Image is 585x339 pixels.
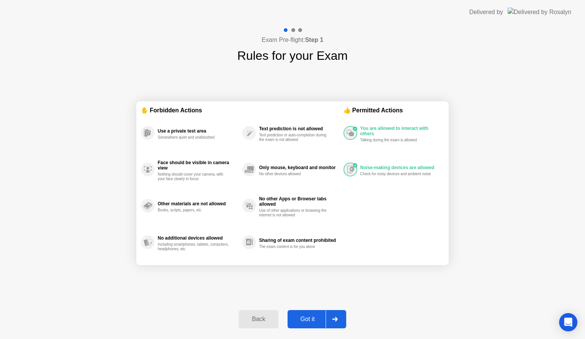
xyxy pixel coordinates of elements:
div: Got it [290,316,326,323]
button: Got it [288,310,346,328]
div: No other devices allowed [259,172,331,176]
div: Check for noisy devices and ambient noise [360,172,432,176]
div: Including smartphones, tablets, computers, headphones, etc. [158,242,230,251]
div: No other Apps or Browser tabs allowed [259,196,339,207]
div: Face should be visible in camera view [158,160,238,171]
b: Step 1 [305,37,323,43]
div: No additional devices allowed [158,235,238,241]
h1: Rules for your Exam [237,46,348,65]
div: Books, scripts, papers, etc [158,208,230,213]
div: Use of other applications or browsing the internet is not allowed [259,208,331,217]
div: Text prediction is not allowed [259,126,339,131]
div: Nothing should cover your camera, with your face clearly in focus [158,172,230,181]
div: Noise-making devices are allowed [360,165,440,170]
div: Text prediction or auto-completion during the exam is not allowed [259,133,331,142]
button: Back [239,310,278,328]
div: The exam content is for you alone [259,245,331,249]
div: Open Intercom Messenger [559,313,577,331]
div: Talking during the exam is allowed [360,138,432,142]
div: 👍 Permitted Actions [344,106,444,115]
div: Somewhere quiet and undisturbed [158,135,230,140]
div: Back [241,316,276,323]
div: Use a private test area [158,128,238,134]
div: Sharing of exam content prohibited [259,238,339,243]
div: Only mouse, keyboard and monitor [259,165,339,170]
div: You are allowed to interact with others [360,126,440,136]
div: Delivered by [469,8,503,17]
div: ✋ Forbidden Actions [141,106,344,115]
div: Other materials are not allowed [158,201,238,206]
h4: Exam Pre-flight: [262,35,323,45]
img: Delivered by Rosalyn [508,8,571,16]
